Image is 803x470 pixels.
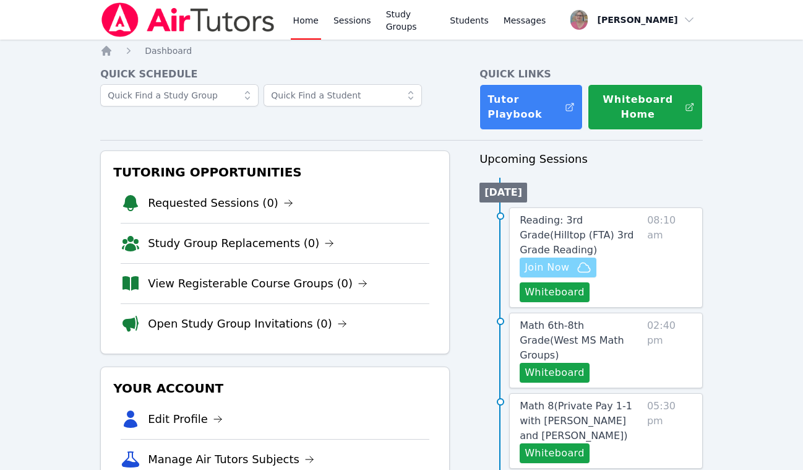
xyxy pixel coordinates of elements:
a: View Registerable Course Groups (0) [148,275,367,292]
span: Reading: 3rd Grade ( Hilltop (FTA) 3rd Grade Reading ) [520,214,633,256]
span: 08:10 am [647,213,692,302]
button: Whiteboard [520,282,590,302]
span: Math 8 ( Private Pay 1-1 with [PERSON_NAME] and [PERSON_NAME] ) [520,400,632,442]
span: Dashboard [145,46,192,56]
h3: Your Account [111,377,439,399]
a: Requested Sessions (0) [148,194,293,212]
span: Math 6th-8th Grade ( West MS Math Groups ) [520,320,624,361]
button: Join Now [520,258,596,277]
input: Quick Find a Student [264,84,422,107]
a: Edit Profile [148,411,223,428]
a: Study Group Replacements (0) [148,235,334,252]
button: Whiteboard [520,443,590,463]
span: Messages [504,14,546,27]
h4: Quick Links [479,67,703,82]
a: Math 6th-8th Grade(West MS Math Groups) [520,318,642,363]
a: Dashboard [145,45,192,57]
img: Air Tutors [100,2,275,37]
a: Manage Air Tutors Subjects [148,451,314,468]
button: Whiteboard Home [588,84,703,130]
h3: Tutoring Opportunities [111,161,439,183]
button: Whiteboard [520,363,590,383]
a: Math 8(Private Pay 1-1 with [PERSON_NAME] and [PERSON_NAME]) [520,399,642,443]
li: [DATE] [479,183,527,202]
span: 05:30 pm [647,399,692,463]
span: Join Now [525,260,569,275]
a: Open Study Group Invitations (0) [148,315,347,333]
a: Tutor Playbook [479,84,583,130]
span: 02:40 pm [647,318,692,383]
nav: Breadcrumb [100,45,703,57]
h3: Upcoming Sessions [479,150,703,168]
a: Reading: 3rd Grade(Hilltop (FTA) 3rd Grade Reading) [520,213,642,258]
input: Quick Find a Study Group [100,84,259,107]
h4: Quick Schedule [100,67,450,82]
